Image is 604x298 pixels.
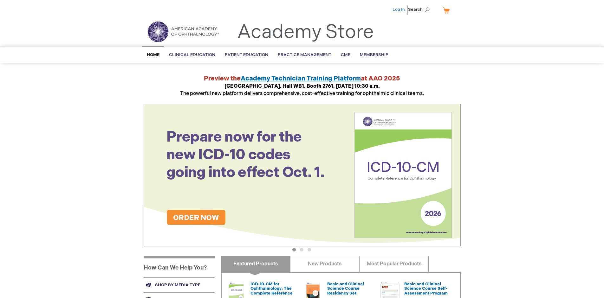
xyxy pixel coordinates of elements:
[225,52,268,57] span: Patient Education
[237,21,374,44] a: Academy Store
[300,248,303,251] button: 2 of 3
[404,282,448,296] a: Basic and Clinical Science Course Self-Assessment Program
[144,277,215,292] a: Shop by media type
[278,52,331,57] span: Practice Management
[147,52,159,57] span: Home
[308,248,311,251] button: 3 of 3
[290,256,360,272] a: New Products
[292,248,296,251] button: 1 of 3
[180,83,424,97] span: The powerful new platform delivers comprehensive, cost-effective training for ophthalmic clinical...
[408,3,432,16] span: Search
[393,7,405,12] a: Log In
[169,52,215,57] span: Clinical Education
[221,256,290,272] a: Featured Products
[360,52,388,57] span: Membership
[241,75,361,82] a: Academy Technician Training Platform
[327,282,364,296] a: Basic and Clinical Science Course Residency Set
[224,83,380,89] strong: [GEOGRAPHIC_DATA], Hall WB1, Booth 2761, [DATE] 10:30 a.m.
[204,75,400,82] strong: Preview the at AAO 2025
[359,256,429,272] a: Most Popular Products
[341,52,350,57] span: CME
[250,282,293,296] a: ICD-10-CM for Ophthalmology: The Complete Reference
[144,256,215,277] h1: How Can We Help You?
